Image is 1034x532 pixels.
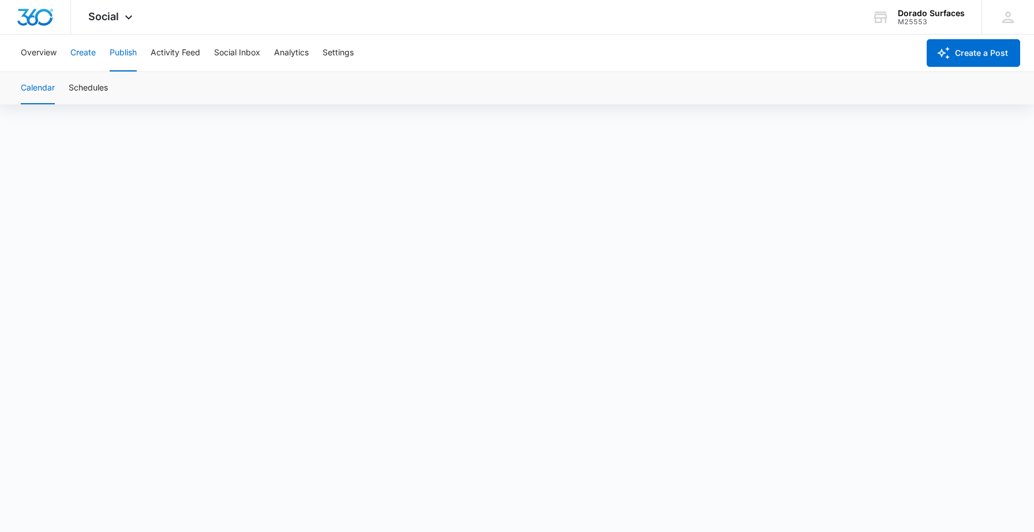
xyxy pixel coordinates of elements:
button: Create a Post [927,39,1020,67]
button: Analytics [274,35,309,71]
button: Schedules [69,72,108,104]
button: Activity Feed [151,35,200,71]
button: Create [70,35,96,71]
button: Calendar [21,72,55,104]
button: Social Inbox [214,35,260,71]
div: account name [898,9,965,18]
button: Settings [323,35,354,71]
div: account id [898,18,965,26]
button: Publish [110,35,137,71]
span: Social [88,10,119,22]
button: Overview [21,35,57,71]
